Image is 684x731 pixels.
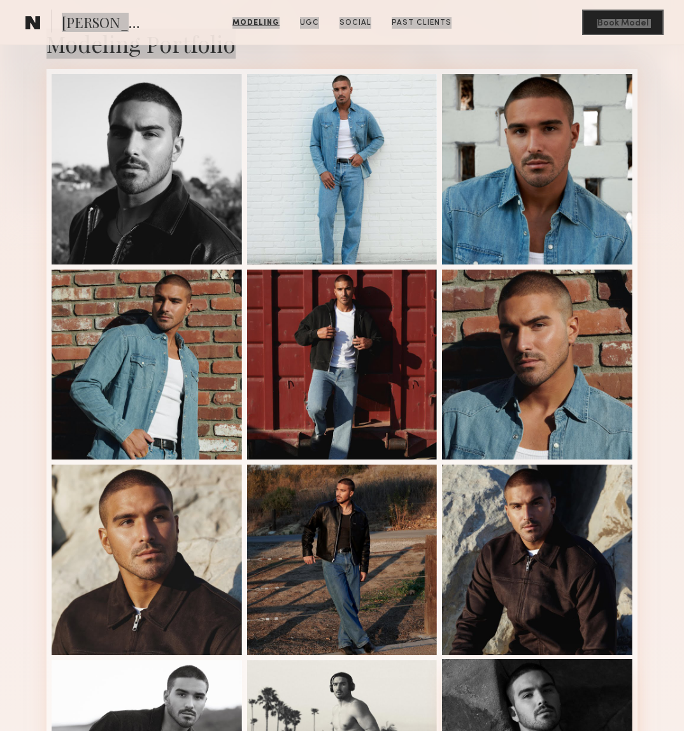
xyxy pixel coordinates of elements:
[295,17,324,29] a: UGC
[387,17,457,29] a: Past Clients
[227,17,285,29] a: Modeling
[582,17,664,27] a: Book Model
[582,10,664,35] button: Book Model
[334,17,376,29] a: Social
[62,13,150,35] span: [PERSON_NAME]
